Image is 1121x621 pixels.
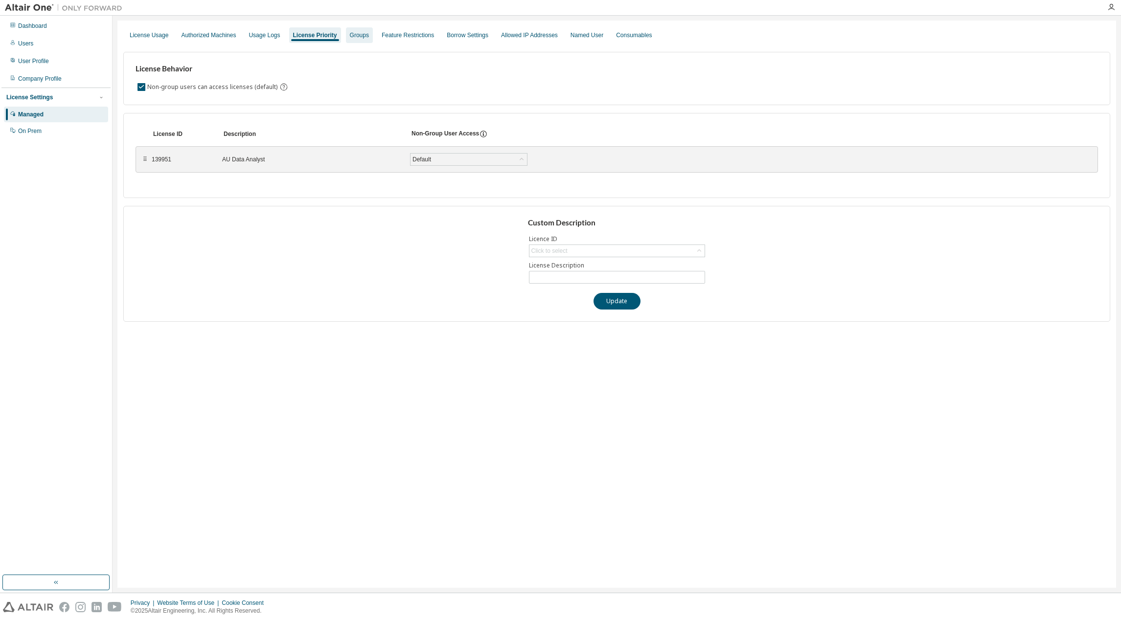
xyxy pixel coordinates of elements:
div: Allowed IP Addresses [501,31,558,39]
div: Usage Logs [249,31,280,39]
div: License Usage [130,31,168,39]
div: License Settings [6,93,53,101]
img: Altair One [5,3,127,13]
svg: By default any user not assigned to any group can access any license. Turn this setting off to di... [279,83,288,91]
img: altair_logo.svg [3,602,53,612]
div: Non-Group User Access [412,130,479,138]
div: Default [411,154,433,165]
div: Dashboard [18,22,47,30]
div: User Profile [18,57,49,65]
div: Website Terms of Use [157,599,222,607]
div: Authorized Machines [181,31,236,39]
img: facebook.svg [59,602,69,612]
div: ⠿ [142,155,148,163]
div: Description [224,130,400,138]
div: License ID [153,130,212,138]
div: Borrow Settings [447,31,488,39]
div: AU Data Analyst [222,155,398,163]
img: linkedin.svg [92,602,102,612]
div: Click to select [531,247,568,255]
div: 139951 [152,155,210,163]
img: youtube.svg [108,602,122,612]
div: Default [411,154,527,165]
div: Privacy [131,599,157,607]
div: Company Profile [18,75,62,83]
div: Click to select [529,245,705,257]
h3: License Behavior [136,64,287,74]
div: Consumables [616,31,652,39]
div: Feature Restrictions [382,31,434,39]
label: Licence ID [529,235,705,243]
h3: Custom Description [528,218,706,228]
p: © 2025 Altair Engineering, Inc. All Rights Reserved. [131,607,270,615]
div: Users [18,40,33,47]
button: Update [594,293,641,310]
div: Groups [350,31,369,39]
div: License Priority [293,31,337,39]
label: License Description [529,262,705,269]
label: Non-group users can access licenses (default) [147,81,279,93]
div: Named User [571,31,603,39]
div: Cookie Consent [222,599,269,607]
div: On Prem [18,127,42,135]
img: instagram.svg [75,602,86,612]
div: Managed [18,111,44,118]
